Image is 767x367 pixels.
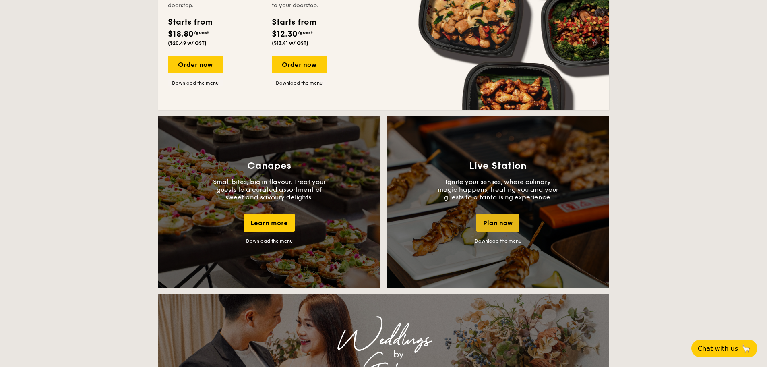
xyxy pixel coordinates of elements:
[298,30,313,35] span: /guest
[168,29,194,39] span: $18.80
[272,56,327,73] div: Order now
[168,16,212,28] div: Starts from
[209,178,330,201] p: Small bites, big in flavour. Treat your guests to a curated assortment of sweet and savoury delig...
[246,238,293,244] a: Download the menu
[272,16,316,28] div: Starts from
[247,160,291,172] h3: Canapes
[244,214,295,232] div: Learn more
[168,56,223,73] div: Order now
[698,345,738,352] span: Chat with us
[476,214,519,232] div: Plan now
[194,30,209,35] span: /guest
[168,80,223,86] a: Download the menu
[272,80,327,86] a: Download the menu
[272,40,308,46] span: ($13.41 w/ GST)
[469,160,527,172] h3: Live Station
[168,40,207,46] span: ($20.49 w/ GST)
[229,333,538,347] div: Weddings
[691,340,757,357] button: Chat with us🦙
[259,347,538,362] div: by
[741,344,751,353] span: 🦙
[475,238,521,244] a: Download the menu
[272,29,298,39] span: $12.30
[438,178,558,201] p: Ignite your senses, where culinary magic happens, treating you and your guests to a tantalising e...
